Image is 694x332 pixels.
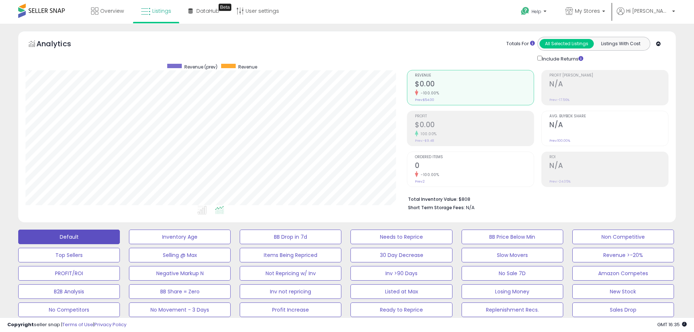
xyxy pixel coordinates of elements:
[240,248,341,262] button: Items Being Repriced
[415,121,534,130] h2: $0.00
[593,39,648,48] button: Listings With Cost
[129,248,231,262] button: Selling @ Max
[549,161,668,171] h2: N/A
[540,39,594,48] button: All Selected Listings
[521,7,530,16] i: Get Help
[549,114,668,118] span: Avg. Buybox Share
[18,266,120,281] button: PROFIT/ROI
[462,230,563,244] button: BB Price Below Min
[549,179,571,184] small: Prev: -24.05%
[549,138,570,143] small: Prev: 100.00%
[129,266,231,281] button: Negative Markup N
[549,121,668,130] h2: N/A
[152,7,171,15] span: Listings
[219,4,231,11] div: Tooltip anchor
[7,321,126,328] div: seller snap | |
[418,90,439,96] small: -100.00%
[626,7,670,15] span: Hi [PERSON_NAME]
[617,7,675,24] a: Hi [PERSON_NAME]
[462,266,563,281] button: No Sale 7D
[408,196,458,202] b: Total Inventory Value:
[62,321,93,328] a: Terms of Use
[462,302,563,317] button: Replenishment Recs.
[350,284,452,299] button: Listed at Max
[184,64,217,70] span: Revenue (prev)
[196,7,219,15] span: DataHub
[240,302,341,317] button: Profit Increase
[350,302,452,317] button: Ready to Reprice
[129,230,231,244] button: Inventory Age
[415,80,534,90] h2: $0.00
[415,138,434,143] small: Prev: -$9.48
[94,321,126,328] a: Privacy Policy
[549,155,668,159] span: ROI
[408,194,663,203] li: $808
[350,248,452,262] button: 30 Day Decrease
[129,302,231,317] button: No Movement - 3 Days
[18,284,120,299] button: B2B Analysis
[572,284,674,299] button: New Stock
[532,54,592,63] div: Include Returns
[532,8,541,15] span: Help
[549,98,569,102] small: Prev: -17.56%
[657,321,687,328] span: 2025-10-10 16:35 GMT
[415,179,425,184] small: Prev: 2
[36,39,85,51] h5: Analytics
[515,1,554,24] a: Help
[129,284,231,299] button: BB Share = Zero
[18,230,120,244] button: Default
[7,321,34,328] strong: Copyright
[466,204,475,211] span: N/A
[100,7,124,15] span: Overview
[462,248,563,262] button: Slow Movers
[415,155,534,159] span: Ordered Items
[240,230,341,244] button: BB Drop in 7d
[462,284,563,299] button: Losing Money
[415,74,534,78] span: Revenue
[238,64,257,70] span: Revenue
[575,7,600,15] span: My Stores
[415,161,534,171] h2: 0
[549,80,668,90] h2: N/A
[418,131,437,137] small: 100.00%
[18,302,120,317] button: No Competitors
[240,266,341,281] button: Not Repricing w/ Inv
[418,172,439,177] small: -100.00%
[408,204,465,211] b: Short Term Storage Fees:
[415,114,534,118] span: Profit
[415,98,434,102] small: Prev: $54.00
[18,248,120,262] button: Top Sellers
[506,40,535,47] div: Totals For
[572,266,674,281] button: Amazon Competes
[572,302,674,317] button: Sales Drop
[350,230,452,244] button: Needs to Reprice
[240,284,341,299] button: Inv not repricing
[572,248,674,262] button: Revenue >-20%
[350,266,452,281] button: Inv >90 Days
[572,230,674,244] button: Non Competitive
[549,74,668,78] span: Profit [PERSON_NAME]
